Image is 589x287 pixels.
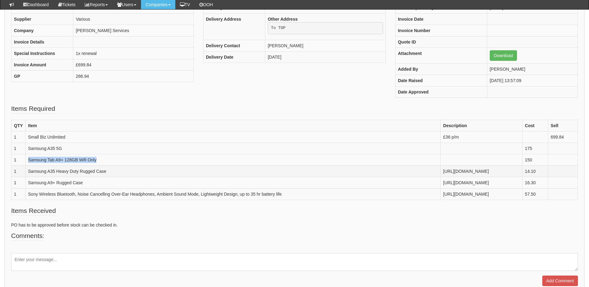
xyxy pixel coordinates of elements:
td: Various [73,13,194,25]
th: GP [11,70,73,82]
th: Date Raised [395,75,487,86]
th: Invoice Date [395,13,487,25]
th: Attachment [395,48,487,63]
td: £36 p/m [441,131,522,143]
th: Cost [522,120,548,131]
th: Item [25,120,441,131]
th: Quote ID [395,36,487,48]
td: Sony Wireless Bluetooth, Noise Cancelling Over-Ear Headphones, Ambient Sound Mode, Lightweight De... [25,188,441,200]
th: Delivery Contact [203,40,265,52]
td: 1 [11,165,26,177]
pre: To TOP [268,22,383,35]
td: 57.50 [522,188,548,200]
td: [URL][DOMAIN_NAME] [441,177,522,188]
td: [DATE] [265,52,386,63]
td: 1 [11,154,26,165]
legend: Comments: [11,231,44,241]
th: Company [11,25,73,36]
td: 14.10 [522,165,548,177]
input: Add Comment [542,276,578,286]
td: Samsung A35 5G [25,143,441,154]
td: 1 [11,177,26,188]
td: 175 [522,143,548,154]
td: 150 [522,154,548,165]
td: [URL][DOMAIN_NAME] [441,165,522,177]
p: PO has to be approved before stock can be checked in. [11,222,578,228]
th: Description [441,120,522,131]
td: 16.30 [522,177,548,188]
td: 699.84 [548,131,578,143]
th: Delivery Date [203,52,265,63]
td: Small Biz Unlimited [25,131,441,143]
th: Supplier [11,13,73,25]
th: Special Instructions [11,48,73,59]
th: Invoice Amount [11,59,73,70]
td: £699.84 [73,59,194,70]
th: Added By [395,63,487,75]
th: Sell [548,120,578,131]
td: [URL][DOMAIN_NAME] [441,188,522,200]
td: 1x renewal [73,48,194,59]
td: Samsung A9+ Rugged Case [25,177,441,188]
legend: Items Received [11,206,56,216]
th: Delivery Address [203,13,265,40]
td: [DATE] 13:57:09 [487,75,578,86]
td: [PERSON_NAME] [487,63,578,75]
th: QTY [11,120,26,131]
td: [PERSON_NAME] [265,40,386,52]
legend: Items Required [11,104,55,114]
th: Date Approved [395,86,487,98]
a: Download [490,50,517,61]
td: [PERSON_NAME] Services [73,25,194,36]
b: Other Address [268,17,298,22]
td: Samsung A35 Heavy Duty Rugged Case [25,165,441,177]
td: 1 [11,188,26,200]
th: Invoice Number [395,25,487,36]
th: Invoice Details [11,36,73,48]
td: 286.94 [73,70,194,82]
td: 1 [11,131,26,143]
td: Samsung Tab A9+ 128GB Wifi Only [25,154,441,165]
td: 1 [11,143,26,154]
